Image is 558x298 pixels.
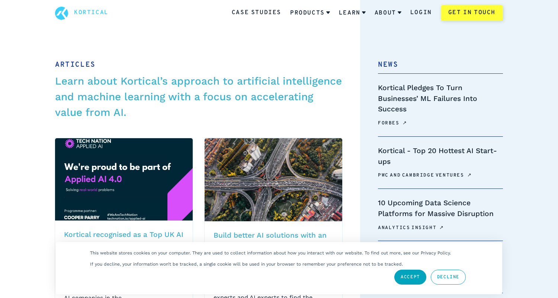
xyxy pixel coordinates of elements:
[378,225,436,231] span: Analytics Insight
[205,128,342,231] img: Background image for Build better AI solutions with an AI roadmap article
[378,60,503,70] h2: News
[439,225,443,230] span: ↗
[403,120,407,126] span: ↗
[74,8,109,18] a: Kortical
[290,3,330,23] a: Products
[378,146,503,167] h4: Kortical - Top 20 Hottest AI Start-ups
[467,172,471,178] span: ↗
[410,8,432,18] a: Login
[339,3,366,23] a: Learn
[378,198,503,231] a: 10 Upcoming Data Science Platforms for Massive DisruptionAnalytics Insight↗
[431,270,466,285] a: Decline
[378,120,400,126] span: Forbes
[378,83,503,126] a: Kortical Pledges To Turn Businesses’ ML Failures Into SuccessForbes↗
[378,83,503,115] h4: Kortical Pledges To Turn Businesses’ ML Failures Into Success
[375,3,401,23] a: About
[90,261,403,267] p: If you decline, your information won’t be tracked, a single cookie will be used in your browser t...
[378,172,464,178] span: PwC and Cambridge Ventures
[64,229,184,261] h2: Kortical recognised as a Top UK AI company as they join Tech Nation's Applied AI Cohort 4.0
[55,73,342,120] p: Learn about Kortical’s approach to artificial intelligence and machine learning with a focus on a...
[394,270,426,285] a: Accept
[55,60,342,70] h1: Articles
[90,250,451,256] p: This website stores cookies on your computer. They are used to collect information about how you ...
[378,146,503,178] a: Kortical - Top 20 Hottest AI Start-upsPwC and Cambridge Ventures↗
[378,198,503,219] h4: 10 Upcoming Data Science Platforms for Massive Disruption
[55,128,193,231] img: Background image for Kortical recognised as a Top UK AI company as they join Tech Nation's Applie...
[214,230,333,252] h2: Build better AI solutions with an AI roadmap
[232,8,281,18] a: Case Studies
[441,5,503,21] a: Get in touch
